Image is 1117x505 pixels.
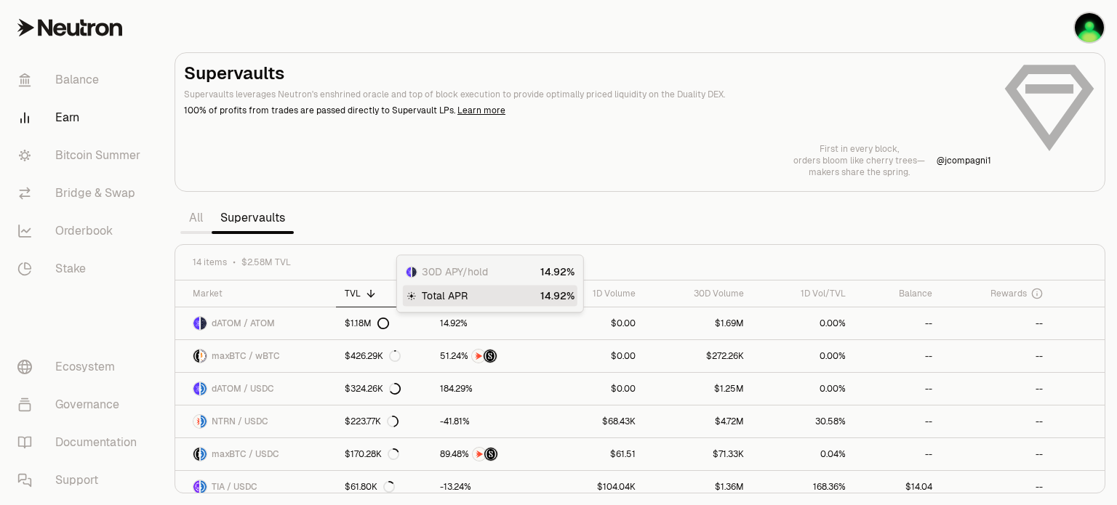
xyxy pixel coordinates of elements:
a: Documentation [6,424,157,461]
a: dATOM LogoUSDC LogodATOM / USDC [175,373,336,405]
img: NTRN Logo [193,415,199,428]
a: $1.18M [336,307,431,339]
img: maxBTC Logo [193,350,199,363]
img: USDC Logo [201,480,207,493]
a: NTRNStructured Points [431,340,545,372]
span: Total APR [422,288,468,303]
a: Bitcoin Summer [6,137,157,174]
div: $324.26K [345,383,401,395]
a: 0.00% [753,373,854,405]
a: Supervaults [212,203,294,233]
a: $61.51 [545,438,644,470]
a: -- [854,405,941,437]
span: TIA / USDC [212,481,257,493]
img: Structured Points [484,350,497,363]
a: $1.25M [644,373,753,405]
a: $324.26K [336,373,431,405]
a: $0.00 [545,373,644,405]
a: -- [941,405,1052,437]
a: $0.00 [545,340,644,372]
img: ATOM Logo [412,267,417,277]
a: Balance [6,61,157,99]
img: NTRN [472,350,485,363]
a: Governance [6,386,157,424]
img: Daditos [1075,13,1104,42]
span: maxBTC / USDC [212,448,279,460]
div: 30D Volume [653,288,744,299]
p: orders bloom like cherry trees— [793,155,925,166]
a: -- [941,471,1052,503]
a: 168.36% [753,471,854,503]
a: Stake [6,250,157,288]
a: NTRNStructured Points [431,438,545,470]
div: $170.28K [345,448,399,460]
a: -- [854,373,941,405]
a: Ecosystem [6,348,157,386]
a: $1.36M [644,471,753,503]
button: NTRNStructured Points [440,349,537,363]
a: 0.00% [753,340,854,372]
a: $1.69M [644,307,753,339]
p: @ jcompagni1 [937,155,991,166]
a: Support [6,461,157,499]
a: All [180,203,212,233]
div: TVL [345,288,423,299]
div: $223.77K [345,416,399,427]
a: Learn more [457,105,505,116]
a: $61.80K [336,471,431,503]
a: $426.29K [336,340,431,372]
a: NTRN LogoUSDC LogoNTRN / USDC [175,405,336,437]
p: First in every block, [793,143,925,155]
a: 30.58% [753,405,854,437]
h2: Supervaults [184,62,991,85]
a: $223.77K [336,405,431,437]
div: Market [193,288,327,299]
a: $104.04K [545,471,644,503]
button: NTRNStructured Points [440,447,537,461]
span: 14 items [193,256,227,268]
a: @jcompagni1 [937,155,991,166]
img: dATOM Logo [193,317,199,330]
span: $2.58M TVL [241,256,291,268]
a: First in every block,orders bloom like cherry trees—makers share the spring. [793,143,925,178]
a: $68.43K [545,405,644,437]
p: 100% of profits from trades are passed directly to Supervault LPs. [184,104,991,117]
span: dATOM / ATOM [212,318,275,329]
span: NTRN / USDC [212,416,268,427]
a: dATOM LogoATOM LogodATOM / ATOM [175,307,336,339]
a: Orderbook [6,212,157,250]
p: makers share the spring. [793,166,925,178]
span: maxBTC / wBTC [212,350,280,362]
img: dATOM Logo [193,382,199,395]
div: 1D Volume [554,288,636,299]
a: $0.00 [545,307,644,339]
a: -- [941,438,1052,470]
a: maxBTC LogoUSDC LogomaxBTC / USDC [175,438,336,470]
a: $272.26K [644,340,753,372]
span: dATOM / USDC [212,383,274,395]
img: USDC Logo [201,448,207,461]
img: maxBTC Logo [193,448,199,461]
span: 30D APY/hold [422,264,488,279]
img: dATOM Logo [407,267,411,277]
img: Structured Points [484,448,497,461]
div: $1.18M [345,318,389,329]
p: Supervaults leverages Neutron's enshrined oracle and top of block execution to provide optimally ... [184,88,991,101]
a: -- [854,307,941,339]
a: maxBTC LogowBTC LogomaxBTC / wBTC [175,340,336,372]
a: -- [854,438,941,470]
a: -- [941,340,1052,372]
a: 0.00% [753,307,854,339]
div: Balance [863,288,932,299]
a: $170.28K [336,438,431,470]
a: -- [854,340,941,372]
a: Bridge & Swap [6,174,157,212]
img: ATOM Logo [201,317,207,330]
span: Rewards [990,288,1027,299]
img: USDC Logo [201,415,207,428]
div: $61.80K [345,481,395,493]
img: wBTC Logo [201,350,207,363]
a: 0.04% [753,438,854,470]
a: TIA LogoUSDC LogoTIA / USDC [175,471,336,503]
a: -- [941,373,1052,405]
